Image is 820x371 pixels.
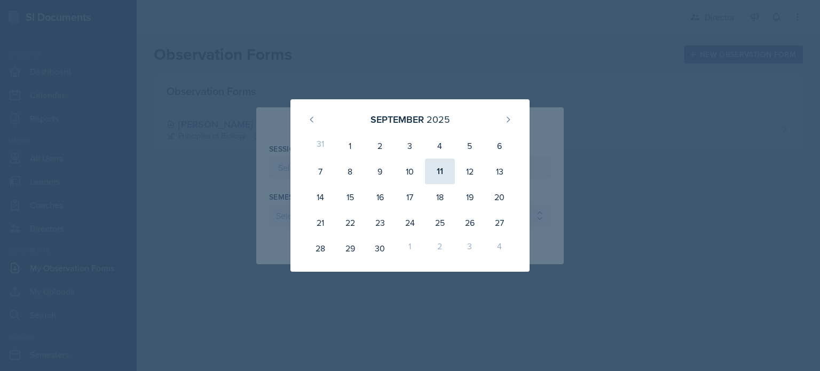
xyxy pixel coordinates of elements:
div: 2 [365,133,395,159]
div: 2025 [427,112,450,127]
div: 3 [455,235,485,261]
div: 30 [365,235,395,261]
div: 11 [425,159,455,184]
div: 19 [455,184,485,210]
div: 23 [365,210,395,235]
div: 2 [425,235,455,261]
div: 13 [485,159,515,184]
div: 7 [305,159,335,184]
div: 1 [335,133,365,159]
div: 17 [395,184,425,210]
div: 25 [425,210,455,235]
div: 1 [395,235,425,261]
div: 27 [485,210,515,235]
div: 31 [305,133,335,159]
div: 8 [335,159,365,184]
div: 5 [455,133,485,159]
div: 15 [335,184,365,210]
div: 24 [395,210,425,235]
div: 28 [305,235,335,261]
div: 20 [485,184,515,210]
div: 14 [305,184,335,210]
div: 12 [455,159,485,184]
div: 29 [335,235,365,261]
div: 18 [425,184,455,210]
div: 16 [365,184,395,210]
div: September [370,112,424,127]
div: 3 [395,133,425,159]
div: 22 [335,210,365,235]
div: 10 [395,159,425,184]
div: 9 [365,159,395,184]
div: 26 [455,210,485,235]
div: 21 [305,210,335,235]
div: 4 [425,133,455,159]
div: 4 [485,235,515,261]
div: 6 [485,133,515,159]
